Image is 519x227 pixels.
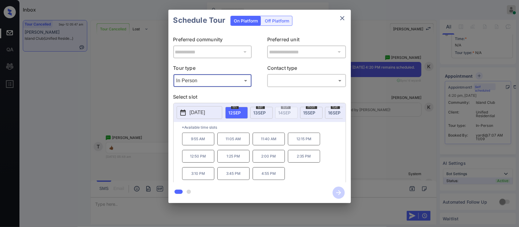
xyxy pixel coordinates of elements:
[325,107,348,119] div: date-select
[336,12,348,24] button: close
[225,107,248,119] div: date-select
[190,109,205,116] p: [DATE]
[331,105,340,109] span: tue
[288,150,320,163] p: 2:35 PM
[173,36,252,46] p: Preferred community
[262,16,292,25] div: Off Platform
[288,133,320,145] p: 12:15 PM
[182,122,346,133] p: *Available time slots
[173,93,346,103] p: Select slot
[254,110,266,115] span: 13 SEP
[182,167,214,180] p: 3:10 PM
[306,105,317,109] span: mon
[217,150,250,163] p: 1:25 PM
[182,150,214,163] p: 12:50 PM
[173,64,252,74] p: Tour type
[168,10,230,31] h2: Schedule Tour
[328,110,341,115] span: 16 SEP
[253,133,285,145] p: 11:40 AM
[303,110,316,115] span: 15 SEP
[267,36,346,46] p: Preferred unit
[175,76,251,86] div: In Person
[177,106,222,119] button: [DATE]
[229,110,241,115] span: 12 SEP
[217,167,250,180] p: 3:45 PM
[217,133,250,145] p: 11:05 AM
[231,105,239,109] span: fri
[267,64,346,74] p: Contact type
[182,133,214,145] p: 9:55 AM
[253,167,285,180] p: 4:55 PM
[231,16,261,25] div: On Platform
[256,105,265,109] span: sat
[253,150,285,163] p: 2:00 PM
[250,107,273,119] div: date-select
[300,107,323,119] div: date-select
